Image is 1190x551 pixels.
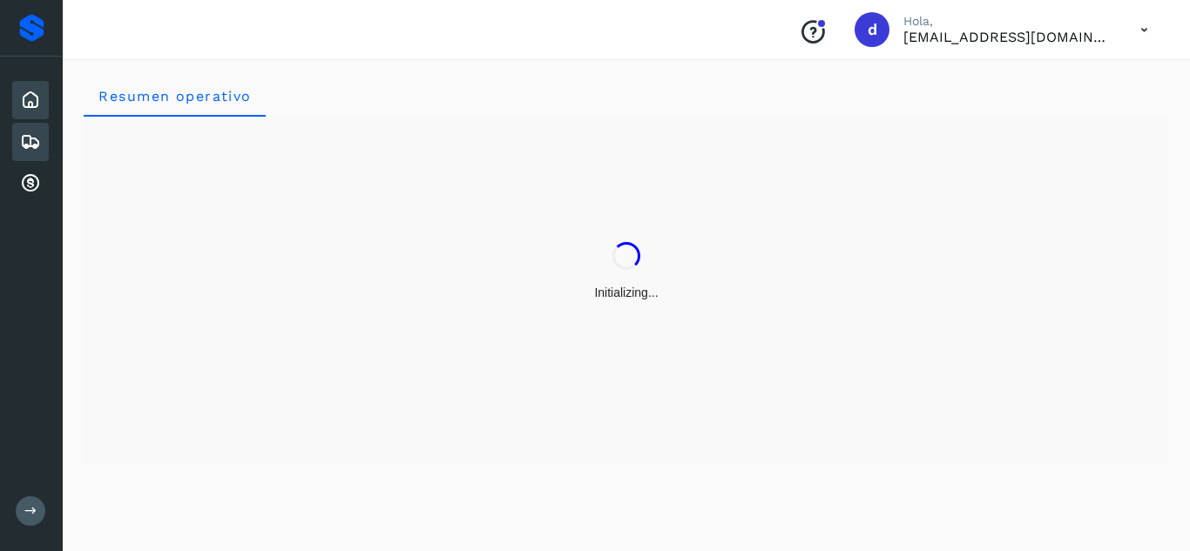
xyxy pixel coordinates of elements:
p: daniel3129@outlook.com [903,29,1112,45]
div: Inicio [12,81,49,119]
div: Embarques [12,123,49,161]
p: Hola, [903,14,1112,29]
span: Resumen operativo [98,88,252,104]
div: Cuentas por cobrar [12,165,49,203]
